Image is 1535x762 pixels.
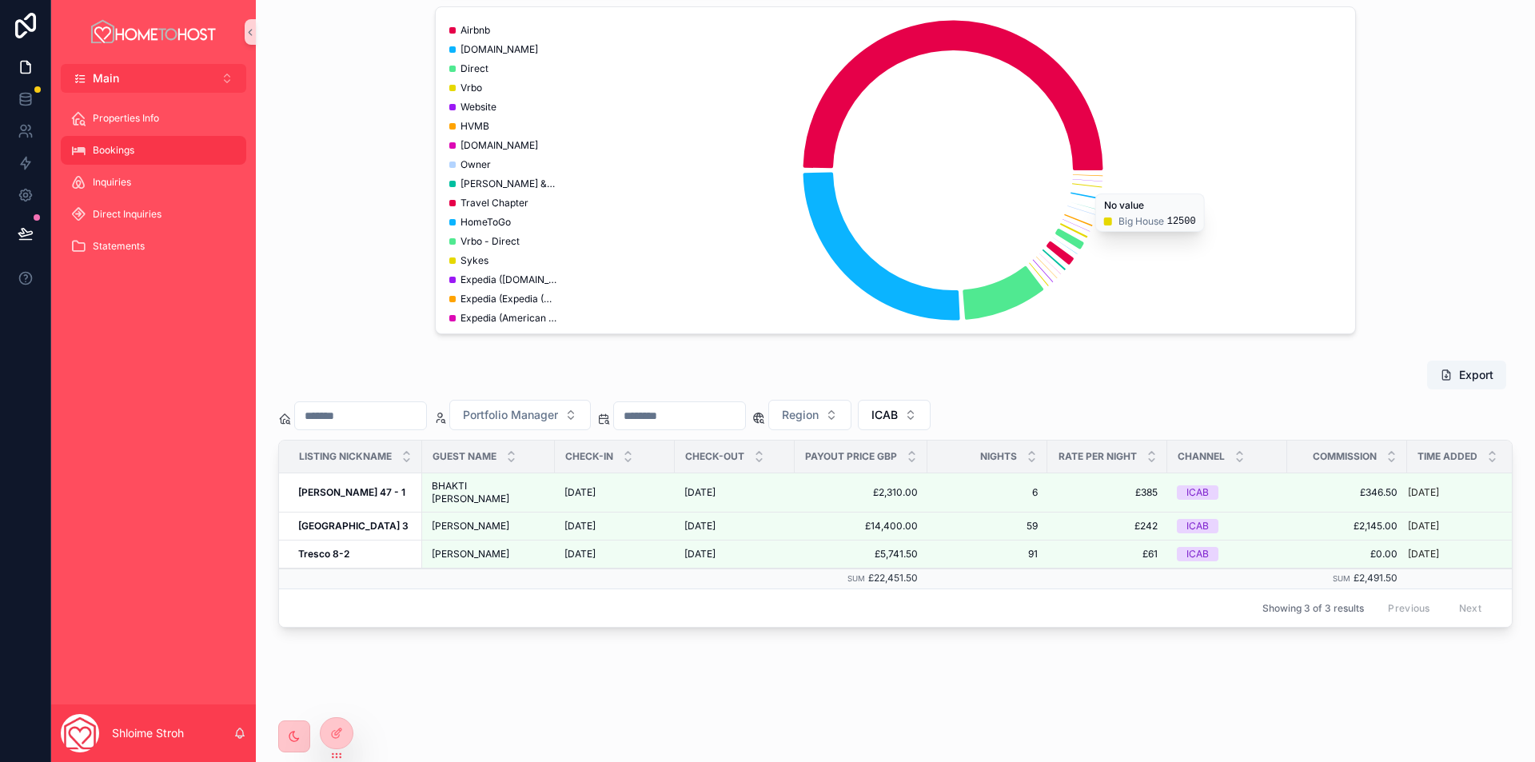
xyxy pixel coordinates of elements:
a: 6 [937,486,1038,499]
a: ICAB [1177,547,1278,561]
a: [PERSON_NAME] 47 - 1 [298,486,413,499]
span: Time added [1417,450,1477,463]
span: Direct Inquiries [93,208,161,221]
button: Select Button [768,400,851,430]
span: [DOMAIN_NAME] [460,139,538,152]
a: Inquiries [61,168,246,197]
a: Direct Inquiries [61,200,246,229]
p: [DATE] [1408,520,1439,533]
a: [DATE] [684,520,785,533]
span: Vrbo [460,82,482,94]
span: £2,491.50 [1354,572,1397,584]
span: Statements [93,240,145,253]
a: [PERSON_NAME] [432,520,545,533]
p: [DATE] [1408,548,1439,561]
button: Export [1427,361,1506,389]
span: BHAKTI [PERSON_NAME] [432,480,545,505]
span: [PERSON_NAME] & Toms [460,178,556,190]
span: Commission [1313,450,1377,463]
a: 59 [937,520,1038,533]
div: scrollable content [51,93,256,281]
a: [DATE] [684,548,785,561]
p: Shloime Stroh [112,725,184,741]
span: HVMB [460,120,489,133]
div: chart [445,17,1346,324]
span: Airbnb [460,24,490,37]
a: Tresco 8-2 [298,548,413,561]
small: Sum [1333,574,1350,583]
a: ICAB [1177,519,1278,533]
a: [DATE] [1408,520,1508,533]
span: [DATE] [684,520,716,533]
span: Travel Chapter [460,197,528,209]
span: Nights [980,450,1017,463]
span: Check-out [685,450,744,463]
a: £61 [1057,548,1158,561]
a: £242 [1057,520,1158,533]
span: 91 [937,548,1038,561]
a: [PERSON_NAME] [432,548,545,561]
span: Rate per night [1059,450,1137,463]
a: £5,741.50 [804,548,918,561]
span: £22,451.50 [868,572,918,584]
strong: [PERSON_NAME] 47 - 1 [298,486,405,498]
a: £2,310.00 [804,486,918,499]
a: Properties Info [61,104,246,133]
a: [DATE] [564,486,665,499]
strong: Tresco 8-2 [298,548,349,560]
span: Region [782,407,819,423]
span: Owner [460,158,491,171]
span: Website [460,101,496,114]
a: [GEOGRAPHIC_DATA] 3 [298,520,413,533]
span: [DATE] [564,548,596,561]
span: Direct [460,62,488,75]
span: Listing nickname [299,450,392,463]
span: Guest name [433,450,496,463]
span: Channel [1178,450,1225,463]
span: Check-in [565,450,613,463]
span: [DOMAIN_NAME] [460,43,538,56]
span: [DATE] [684,486,716,499]
span: Sykes [460,254,488,267]
button: Select Button [449,400,591,430]
div: ICAB [1186,519,1209,533]
span: Expedia ([DOMAIN_NAME]) [460,273,556,286]
a: [DATE] [1408,486,1508,499]
a: £2,145.00 [1297,520,1397,533]
span: [DATE] [564,520,596,533]
span: Portfolio Manager [463,407,558,423]
img: App logo [89,19,218,45]
span: Payout Price GBP [805,450,897,463]
span: Vrbo - Direct [460,235,520,248]
span: [DATE] [564,486,596,499]
span: Properties Info [93,112,159,125]
span: [PERSON_NAME] [432,520,509,533]
a: £385 [1057,486,1158,499]
span: Inquiries [93,176,131,189]
span: Expedia (Expedia (Expedia [460,293,556,305]
span: [PERSON_NAME] [432,548,509,561]
span: Expedia (American Express [460,312,556,325]
a: £346.50 [1297,486,1397,499]
a: Statements [61,232,246,261]
small: Sum [847,574,865,583]
p: [DATE] [1408,486,1439,499]
a: [DATE] [1408,548,1508,561]
span: Main [93,70,119,86]
span: Bookings [93,144,134,157]
a: [DATE] [564,520,665,533]
a: £0.00 [1297,548,1397,561]
span: ICAB [871,407,898,423]
span: [DATE] [684,548,716,561]
div: ICAB [1186,547,1209,561]
a: £14,400.00 [804,520,918,533]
